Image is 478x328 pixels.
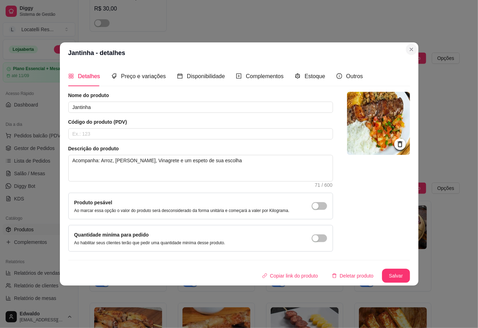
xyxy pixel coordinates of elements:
[347,92,410,155] img: logo da loja
[68,73,74,79] span: appstore
[326,269,379,283] button: deleteDeletar produto
[177,73,183,79] span: calendar
[295,73,300,79] span: code-sandbox
[382,269,410,283] button: Salvar
[257,269,324,283] button: Copiar link do produto
[68,128,333,139] input: Ex.: 123
[236,73,242,79] span: plus-square
[74,208,290,213] p: Ao marcar essa opção o valor do produto será desconsiderado da forma unitária e começará a valer ...
[68,145,333,152] article: Descrição do produto
[74,232,149,238] label: Quantidade miníma para pedido
[68,118,333,125] article: Código do produto (PDV)
[121,73,166,79] span: Preço e variações
[111,73,117,79] span: tags
[69,155,333,181] textarea: Acompanha: Arroz, [PERSON_NAME], Vinagrete e um espeto de sua escolha
[406,44,417,55] button: Close
[337,73,342,79] span: info-circle
[68,102,333,113] input: Ex.: Hamburguer de costela
[332,273,337,278] span: delete
[68,92,333,99] article: Nome do produto
[305,73,325,79] span: Estoque
[74,240,226,246] p: Ao habilitar seus clientes terão que pedir uma quantidade miníma desse produto.
[346,73,363,79] span: Outros
[60,42,418,63] header: Jantinha - detalhes
[187,73,225,79] span: Disponibilidade
[78,73,100,79] span: Detalhes
[246,73,284,79] span: Complementos
[74,200,112,205] label: Produto pesável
